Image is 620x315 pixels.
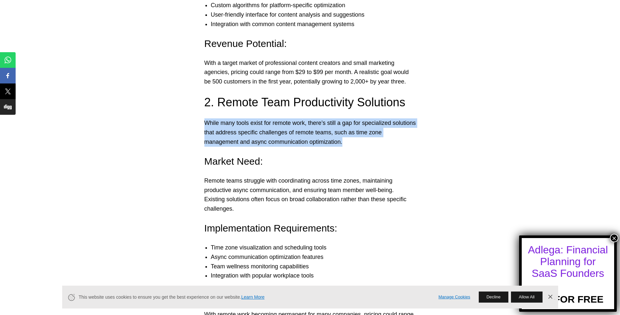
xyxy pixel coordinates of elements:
li: User-friendly interface for content analysis and suggestions [211,10,422,20]
span: This website uses cookies to ensure you get the best experience on our website. [79,294,430,301]
div: Adlega: Financial Planning for SaaS Founders [528,244,608,279]
a: Learn More [241,294,265,300]
h4: Implementation Requirements: [204,221,416,235]
li: Async communication optimization features [211,252,422,262]
li: Custom algorithms for platform-specific optimization [211,1,422,10]
li: Team wellness monitoring capabilities [211,262,422,271]
p: Remote teams struggle with coordinating across time zones, maintaining productive async communica... [204,176,416,214]
li: Integration with common content management systems [211,20,422,29]
button: Close [610,234,618,242]
li: Integration with popular workplace tools [211,271,422,280]
button: Decline [479,292,508,303]
p: With a target market of professional content creators and small marketing agencies, pricing could... [204,58,416,86]
h4: Revenue Potential: [204,37,416,51]
svg: Cookie Icon [67,293,76,301]
button: Allow All [511,292,542,303]
h4: Market Need: [204,155,416,168]
h3: 2. Remote Team Productivity Solutions [204,94,416,111]
a: TRY FOR FREE [532,283,603,305]
p: While many tools exist for remote work, there’s still a gap for specialized solutions that addres... [204,118,416,146]
a: Dismiss Banner [545,292,555,302]
li: Time zone visualization and scheduling tools [211,243,422,252]
a: Manage Cookies [438,294,470,301]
